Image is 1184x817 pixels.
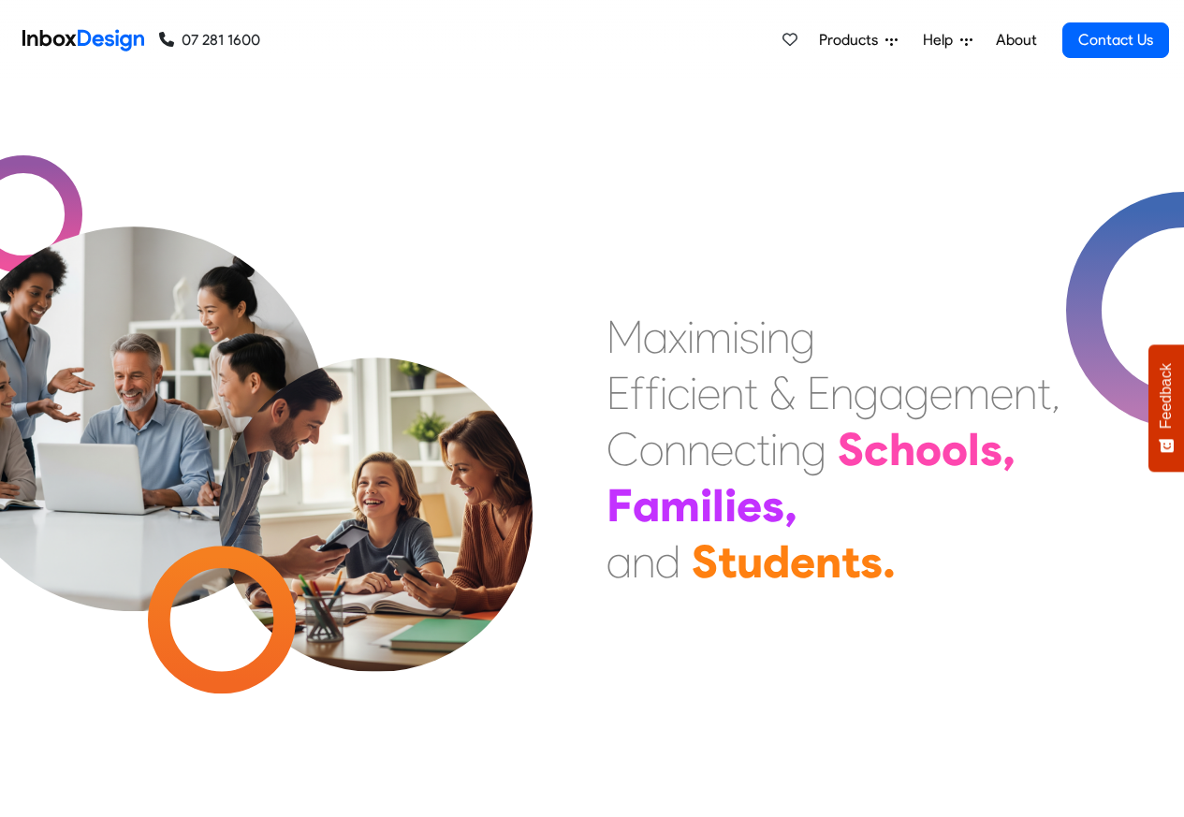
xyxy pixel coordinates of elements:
div: i [700,477,712,533]
div: E [807,365,830,421]
div: s [762,477,784,533]
div: c [667,365,690,421]
div: t [1037,365,1051,421]
div: i [732,309,739,365]
div: c [864,421,889,477]
div: t [718,533,737,590]
div: e [790,533,815,590]
div: n [830,365,854,421]
div: g [854,365,879,421]
div: g [790,309,815,365]
div: d [655,533,680,590]
div: n [721,365,744,421]
div: g [904,365,929,421]
div: & [769,365,796,421]
div: , [1002,421,1016,477]
div: n [767,309,790,365]
div: E [607,365,630,421]
div: o [915,421,942,477]
div: i [759,309,767,365]
button: Feedback - Show survey [1148,344,1184,472]
div: l [712,477,724,533]
div: m [694,309,732,365]
div: e [697,365,721,421]
div: C [607,421,639,477]
div: f [645,365,660,421]
div: n [1014,365,1037,421]
div: a [643,309,668,365]
div: n [815,533,841,590]
div: a [633,477,660,533]
div: x [668,309,687,365]
div: F [607,477,633,533]
div: S [838,421,864,477]
span: Feedback [1158,363,1175,429]
div: e [737,477,762,533]
div: g [801,421,826,477]
div: i [660,365,667,421]
div: s [739,309,759,365]
div: a [607,533,632,590]
div: c [734,421,756,477]
div: e [710,421,734,477]
div: n [664,421,687,477]
a: Products [811,22,905,59]
div: i [770,421,778,477]
a: About [990,22,1042,59]
div: f [630,365,645,421]
div: , [1051,365,1060,421]
div: t [756,421,770,477]
div: h [889,421,915,477]
div: t [841,533,860,590]
div: s [980,421,1002,477]
div: e [929,365,953,421]
div: S [692,533,718,590]
div: o [639,421,664,477]
a: Contact Us [1062,22,1169,58]
div: o [942,421,968,477]
div: . [883,533,896,590]
div: i [690,365,697,421]
span: Help [923,29,960,51]
div: d [763,533,790,590]
a: 07 281 1600 [159,29,260,51]
div: e [990,365,1014,421]
div: t [744,365,758,421]
div: n [778,421,801,477]
div: a [879,365,904,421]
div: , [784,477,797,533]
div: i [724,477,737,533]
a: Help [915,22,980,59]
span: Products [819,29,885,51]
div: l [968,421,980,477]
div: u [737,533,763,590]
img: parents_with_child.png [180,280,572,672]
div: n [687,421,710,477]
div: n [632,533,655,590]
div: s [860,533,883,590]
div: m [953,365,990,421]
div: m [660,477,700,533]
div: M [607,309,643,365]
div: Maximising Efficient & Engagement, Connecting Schools, Families, and Students. [607,309,1060,590]
div: i [687,309,694,365]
